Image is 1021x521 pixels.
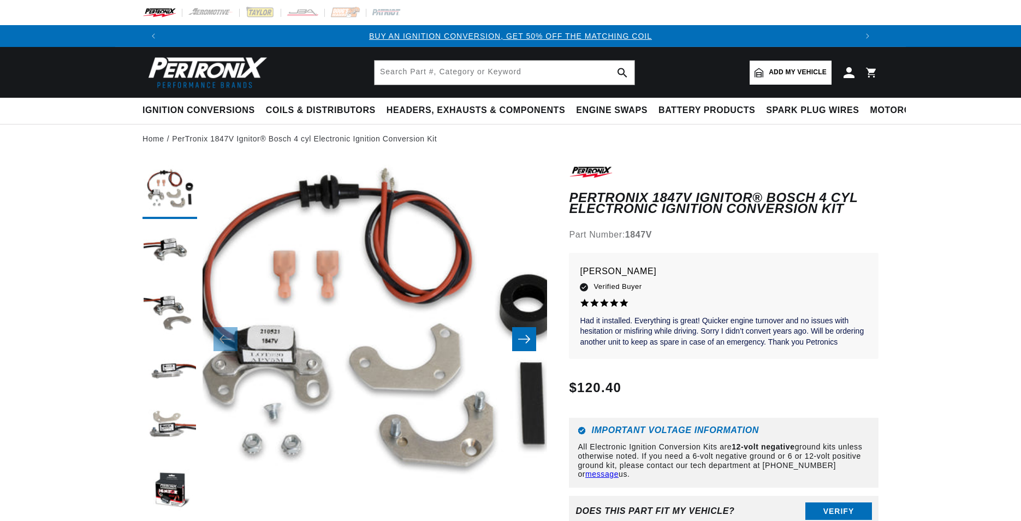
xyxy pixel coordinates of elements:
button: Translation missing: en.sections.announcements.next_announcement [857,25,878,47]
a: PerTronix 1847V Ignitor® Bosch 4 cyl Electronic Ignition Conversion Kit [172,133,437,145]
span: Spark Plug Wires [766,105,859,116]
summary: Battery Products [653,98,761,123]
h6: Important Voltage Information [578,427,870,435]
div: Part Number: [569,228,878,242]
span: Engine Swaps [576,105,648,116]
span: Ignition Conversions [143,105,255,116]
span: Battery Products [658,105,755,116]
button: Translation missing: en.sections.announcements.previous_announcement [143,25,164,47]
summary: Headers, Exhausts & Components [381,98,571,123]
a: Home [143,133,164,145]
img: Pertronix [143,54,268,91]
button: Load image 1 in gallery view [143,164,197,219]
button: Load image 2 in gallery view [143,224,197,279]
button: Slide right [512,327,536,351]
button: Slide left [213,327,238,351]
summary: Engine Swaps [571,98,653,123]
slideshow-component: Translation missing: en.sections.announcements.announcement_bar [115,25,906,47]
a: message [585,470,619,478]
span: Motorcycle [870,105,935,116]
nav: breadcrumbs [143,133,878,145]
span: Coils & Distributors [266,105,376,116]
a: BUY AN IGNITION CONVERSION, GET 50% OFF THE MATCHING COIL [369,32,652,40]
input: Search Part #, Category or Keyword [375,61,634,85]
button: Load image 5 in gallery view [143,405,197,459]
strong: 1847V [625,230,652,239]
div: Does This part fit My vehicle? [575,506,734,516]
summary: Motorcycle [865,98,941,123]
button: Load image 6 in gallery view [143,465,197,519]
h1: PerTronix 1847V Ignitor® Bosch 4 cyl Electronic Ignition Conversion Kit [569,192,878,215]
p: Had it installed. Everything is great! Quicker engine turnover and no issues with hesitation or m... [580,316,868,348]
button: search button [610,61,634,85]
div: Announcement [164,30,857,42]
div: 1 of 3 [164,30,857,42]
summary: Coils & Distributors [260,98,381,123]
p: [PERSON_NAME] [580,264,868,279]
button: Load image 3 in gallery view [143,285,197,339]
span: Headers, Exhausts & Components [387,105,565,116]
a: Add my vehicle [750,61,832,85]
summary: Spark Plug Wires [761,98,864,123]
span: $120.40 [569,378,621,398]
strong: 12-volt negative [732,442,794,451]
span: Add my vehicle [769,67,827,78]
media-gallery: Gallery Viewer [143,164,547,514]
button: Verify [805,502,872,520]
button: Load image 4 in gallery view [143,345,197,399]
span: Verified Buyer [593,281,642,293]
summary: Ignition Conversions [143,98,260,123]
p: All Electronic Ignition Conversion Kits are ground kits unless otherwise noted. If you need a 6-v... [578,442,870,479]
